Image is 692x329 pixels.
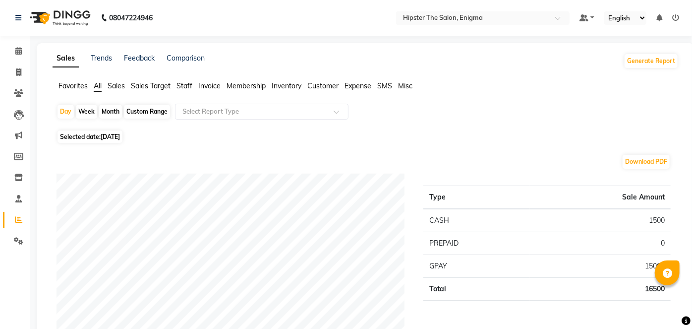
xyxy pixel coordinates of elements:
span: Misc [398,81,412,90]
a: Trends [91,54,112,63]
a: Sales [53,50,79,67]
td: Total [423,278,529,301]
span: Favorites [58,81,88,90]
span: All [94,81,102,90]
th: Sale Amount [530,186,671,209]
button: Generate Report [625,54,678,68]
div: Week [76,105,97,119]
span: Inventory [272,81,301,90]
div: Custom Range [124,105,170,119]
img: logo [25,4,93,32]
span: Invoice [198,81,221,90]
th: Type [423,186,529,209]
td: PREPAID [423,232,529,255]
button: Download PDF [623,155,670,169]
span: Customer [307,81,339,90]
span: Staff [176,81,192,90]
td: 1500 [530,209,671,232]
div: Month [99,105,122,119]
td: 15000 [530,255,671,278]
span: Membership [227,81,266,90]
a: Feedback [124,54,155,63]
span: Selected date: [58,131,122,143]
div: Day [58,105,74,119]
span: Expense [345,81,371,90]
a: Comparison [167,54,205,63]
span: SMS [377,81,392,90]
b: 08047224946 [109,4,153,32]
td: 16500 [530,278,671,301]
span: Sales Target [131,81,171,90]
span: Sales [108,81,125,90]
td: 0 [530,232,671,255]
span: [DATE] [101,133,120,140]
td: CASH [423,209,529,232]
td: GPAY [423,255,529,278]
